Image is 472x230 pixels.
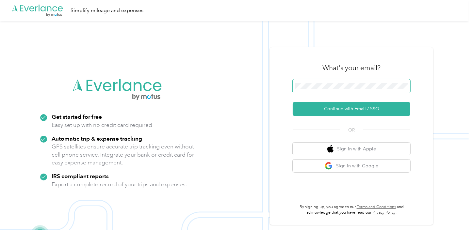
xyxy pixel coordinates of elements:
a: Terms and Conditions [357,205,396,209]
div: Simplify mileage and expenses [71,7,143,15]
p: Export a complete record of your trips and expenses. [52,180,187,189]
strong: Automatic trip & expense tracking [52,135,142,142]
p: By signing up, you agree to our and acknowledge that you have read our . [293,204,410,216]
p: Easy set up with no credit card required [52,121,152,129]
h3: What's your email? [322,63,381,72]
a: Privacy Policy [372,210,396,215]
img: google logo [325,162,333,170]
p: GPS satellites ensure accurate trip tracking even without cell phone service. Integrate your bank... [52,143,194,167]
strong: Get started for free [52,113,102,120]
img: apple logo [327,145,334,153]
strong: IRS compliant reports [52,173,109,179]
span: OR [340,127,363,133]
button: apple logoSign in with Apple [293,143,410,155]
button: google logoSign in with Google [293,160,410,172]
button: Continue with Email / SSO [293,102,410,116]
